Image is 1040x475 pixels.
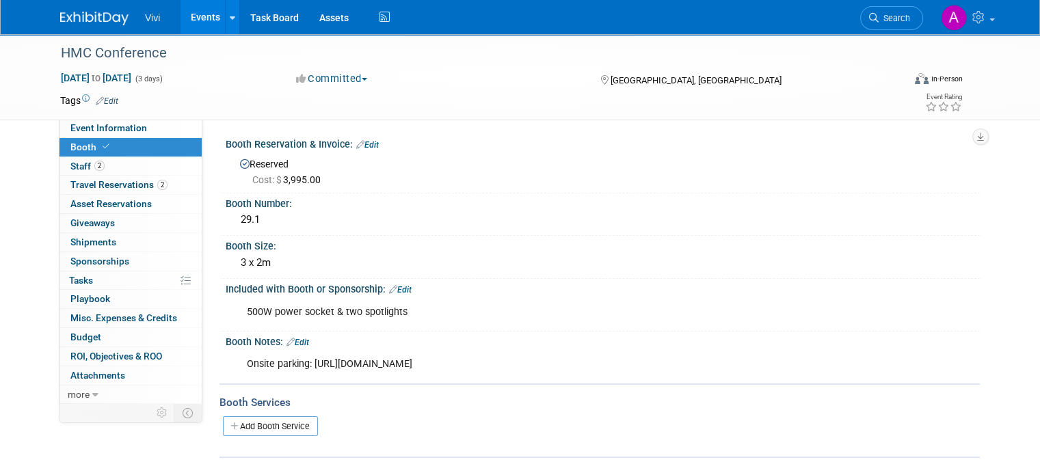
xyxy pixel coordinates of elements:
span: Shipments [70,236,116,247]
img: Amy Barker [941,5,967,31]
div: Event Format [829,71,963,92]
span: Asset Reservations [70,198,152,209]
a: Travel Reservations2 [59,176,202,194]
div: Booth Size: [226,236,980,253]
i: Booth reservation complete [103,143,109,150]
span: Giveaways [70,217,115,228]
a: Edit [96,96,118,106]
a: Attachments [59,366,202,385]
span: Travel Reservations [70,179,168,190]
div: Reserved [236,154,970,187]
span: 2 [94,161,105,171]
a: Giveaways [59,214,202,232]
span: Cost: $ [252,174,283,185]
td: Tags [60,94,118,107]
div: 29.1 [236,209,970,230]
span: 2 [157,180,168,190]
a: Shipments [59,233,202,252]
span: Event Information [70,122,147,133]
a: Staff2 [59,157,202,176]
img: Format-Inperson.png [915,73,929,84]
a: Tasks [59,271,202,290]
span: [DATE] [DATE] [60,72,132,84]
div: Booth Services [219,395,980,410]
div: HMC Conference [56,41,886,66]
img: ExhibitDay [60,12,129,25]
span: more [68,389,90,400]
span: Playbook [70,293,110,304]
div: 500W power socket & two spotlights [237,299,834,326]
div: Booth Number: [226,193,980,211]
a: Edit [286,338,309,347]
div: Included with Booth or Sponsorship: [226,279,980,297]
div: Event Rating [925,94,962,100]
button: Committed [291,72,373,86]
span: Sponsorships [70,256,129,267]
div: Booth Notes: [226,331,980,349]
a: Booth [59,138,202,157]
div: In-Person [931,74,963,84]
a: Budget [59,328,202,347]
span: Attachments [70,370,125,381]
span: Staff [70,161,105,172]
td: Toggle Event Tabs [174,404,202,422]
span: Vivi [145,12,160,23]
a: Asset Reservations [59,195,202,213]
div: 3 x 2m [236,252,970,273]
span: 3,995.00 [252,174,326,185]
span: to [90,72,103,83]
a: Add Booth Service [223,416,318,436]
span: Budget [70,331,101,342]
a: Edit [389,285,412,295]
a: Edit [356,140,379,150]
a: Search [860,6,923,30]
span: ROI, Objectives & ROO [70,351,162,362]
span: Misc. Expenses & Credits [70,312,177,323]
span: (3 days) [134,74,163,83]
a: Playbook [59,290,202,308]
div: Onsite parking: [URL][DOMAIN_NAME] [237,351,834,378]
td: Personalize Event Tab Strip [150,404,174,422]
span: Tasks [69,275,93,286]
div: Booth Reservation & Invoice: [226,134,980,152]
a: Sponsorships [59,252,202,271]
a: Event Information [59,119,202,137]
span: [GEOGRAPHIC_DATA], [GEOGRAPHIC_DATA] [611,75,782,85]
span: Search [879,13,910,23]
a: ROI, Objectives & ROO [59,347,202,366]
a: more [59,385,202,404]
a: Misc. Expenses & Credits [59,309,202,327]
span: Booth [70,141,112,152]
